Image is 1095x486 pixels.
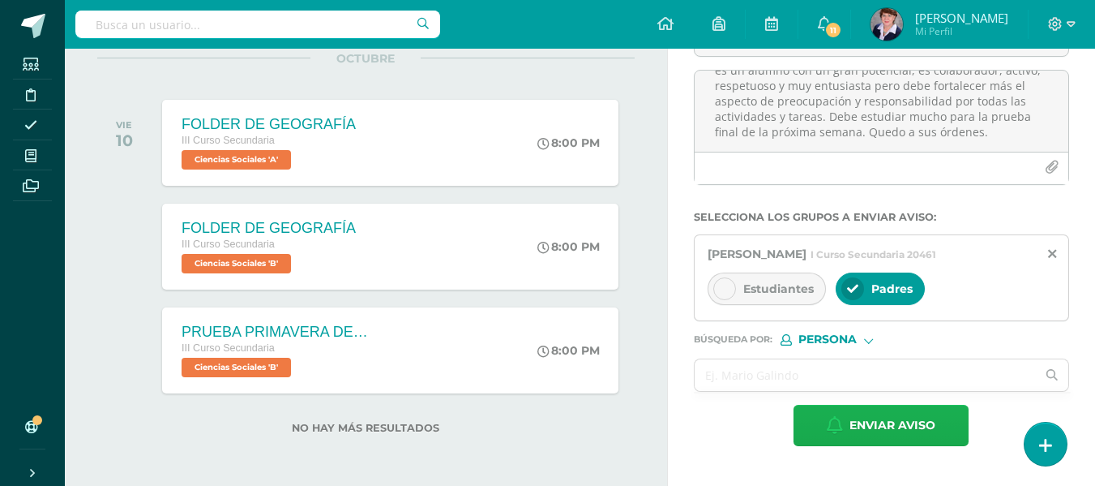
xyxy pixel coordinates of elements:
span: OCTUBRE [310,51,421,66]
button: Enviar aviso [793,405,969,446]
label: No hay más resultados [97,422,635,434]
span: Enviar aviso [849,406,935,445]
span: 11 [824,21,842,39]
img: 49c126ab159c54e96e3d95a6f1df8590.png [870,8,903,41]
div: VIE [116,119,133,131]
div: [object Object] [781,334,902,346]
span: Estudiantes [743,282,814,296]
span: I Curso Secundaria 20461 [811,248,936,260]
span: Ciencias Sociales 'A' [182,150,291,170]
div: 10 [116,131,133,150]
input: Ej. Mario Galindo [695,359,1037,391]
div: FOLDER DE GEOGRAFÍA [182,116,356,133]
label: Selecciona los grupos a enviar aviso : [694,211,1069,223]
textarea: Los saludo respetuosamente. Por este medio quiero informarles que [PERSON_NAME] no está realizand... [695,71,1068,152]
input: Busca un usuario... [75,11,440,38]
div: PRUEBA PRIMAVERA DEMOCRÁTICA [182,324,376,341]
div: 8:00 PM [537,343,600,358]
span: Mi Perfil [915,24,1008,38]
span: [PERSON_NAME] [708,247,806,261]
span: Ciencias Sociales 'B' [182,358,291,377]
span: Búsqueda por : [694,335,772,344]
span: Ciencias Sociales 'B' [182,254,291,273]
span: III Curso Secundaria [182,135,275,146]
span: III Curso Secundaria [182,342,275,354]
div: 8:00 PM [537,135,600,150]
span: III Curso Secundaria [182,239,275,250]
span: [PERSON_NAME] [915,10,1008,26]
span: Padres [871,282,913,296]
div: 8:00 PM [537,239,600,254]
span: Persona [798,335,857,344]
div: FOLDER DE GEOGRAFÍA [182,220,356,237]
